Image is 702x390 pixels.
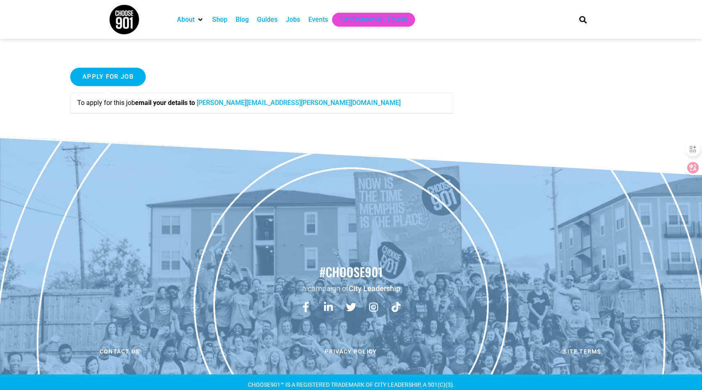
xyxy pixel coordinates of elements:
a: Contact us [6,343,233,360]
a: Get Choose901 Emails [340,15,407,25]
span: Privacy Policy [325,349,377,354]
a: Shop [212,15,227,25]
a: Blog [236,15,249,25]
a: [PERSON_NAME][EMAIL_ADDRESS][PERSON_NAME][DOMAIN_NAME] [197,99,401,107]
span: Contact us [100,349,140,354]
a: Guides [257,15,278,25]
a: Events [308,15,328,25]
strong: email your details to [135,99,195,107]
div: CHOOSE901™ is a registered TRADEMARK OF CITY LEADERSHIP, A 501(C)(3). [109,382,593,388]
h2: #choose901 [4,263,698,281]
p: a campaign of [4,283,698,294]
p: To apply for this job [77,98,446,108]
div: Search [576,13,590,26]
a: Privacy Policy [237,343,464,360]
input: Apply for job [70,68,146,86]
a: About [177,15,195,25]
nav: Main nav [173,13,565,27]
a: City Leadership [349,284,400,293]
a: Site Terms [469,343,696,360]
span: Site Terms [563,349,601,354]
div: About [173,13,208,27]
a: Jobs [286,15,300,25]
